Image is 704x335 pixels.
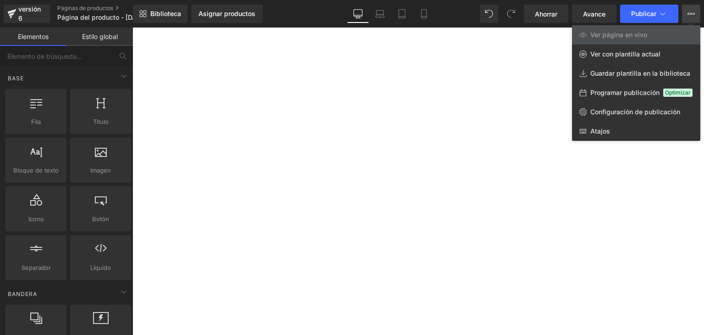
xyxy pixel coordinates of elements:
font: Programar publicación [590,89,660,96]
font: Ver página en vivo [590,31,647,39]
font: Base [8,75,24,82]
button: Rehacer [502,5,520,23]
font: Publicar [631,10,656,17]
font: versión 6 [18,5,41,22]
font: Imagen [90,167,111,174]
font: Ahorrar [535,10,557,18]
iframe: Chat en vivo de Intercom [673,304,695,326]
font: Bloque de texto [13,167,59,174]
button: Ver página en vivoVer con plantilla actualGuardar plantilla en la bibliotecaProgramar publicación... [682,5,700,23]
font: Páginas de productos [57,5,113,11]
font: Líquido [90,264,111,271]
a: Computadora portátil [369,5,391,23]
button: Publicar [620,5,678,23]
font: Icono [28,215,44,223]
button: Deshacer [480,5,498,23]
a: Móvil [413,5,435,23]
font: Estilo global [82,33,118,40]
font: Separador [22,264,51,271]
a: Avance [572,5,616,23]
font: Elementos [18,33,49,40]
font: Optimizar [665,89,691,96]
font: Avance [583,10,605,18]
a: Tableta [391,5,413,23]
a: versión 6 [4,5,50,23]
font: Fila [31,118,41,125]
a: Páginas de productos [57,5,163,12]
font: Configuración de publicación [590,108,680,116]
font: Botón [92,215,109,223]
a: De oficina [347,5,369,23]
font: Guardar plantilla en la biblioteca [590,69,690,77]
font: Asignar productos [198,10,255,17]
a: Nueva Biblioteca [133,5,187,23]
font: Bandera [8,290,37,297]
font: Ver con plantilla actual [590,50,660,58]
font: Página del producto - [DATE][PERSON_NAME] 14:22:23 [57,13,228,21]
font: Atajos [590,127,610,135]
font: Título [93,118,109,125]
font: Biblioteca [150,10,181,17]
